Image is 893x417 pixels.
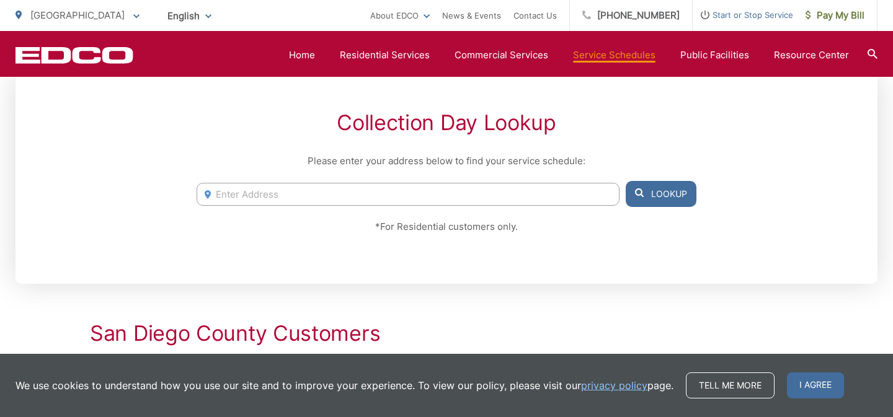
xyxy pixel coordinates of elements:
h2: San Diego County Customers [90,321,803,346]
a: privacy policy [581,378,647,393]
p: *For Residential customers only. [197,219,696,234]
a: Commercial Services [455,48,548,63]
input: Enter Address [197,183,620,206]
a: Residential Services [340,48,430,63]
a: Home [289,48,315,63]
a: About EDCO [370,8,430,23]
p: We use cookies to understand how you use our site and to improve your experience. To view our pol... [16,378,673,393]
h2: Collection Day Lookup [197,110,696,135]
a: EDCD logo. Return to the homepage. [16,46,133,64]
a: Tell me more [686,372,775,398]
span: Pay My Bill [806,8,864,23]
a: Contact Us [513,8,557,23]
a: Public Facilities [680,48,749,63]
a: News & Events [442,8,501,23]
span: English [158,5,221,27]
a: Resource Center [774,48,849,63]
a: Service Schedules [573,48,655,63]
button: Lookup [626,181,696,207]
span: [GEOGRAPHIC_DATA] [30,9,125,21]
p: Please enter your address below to find your service schedule: [197,154,696,169]
span: I agree [787,372,844,398]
